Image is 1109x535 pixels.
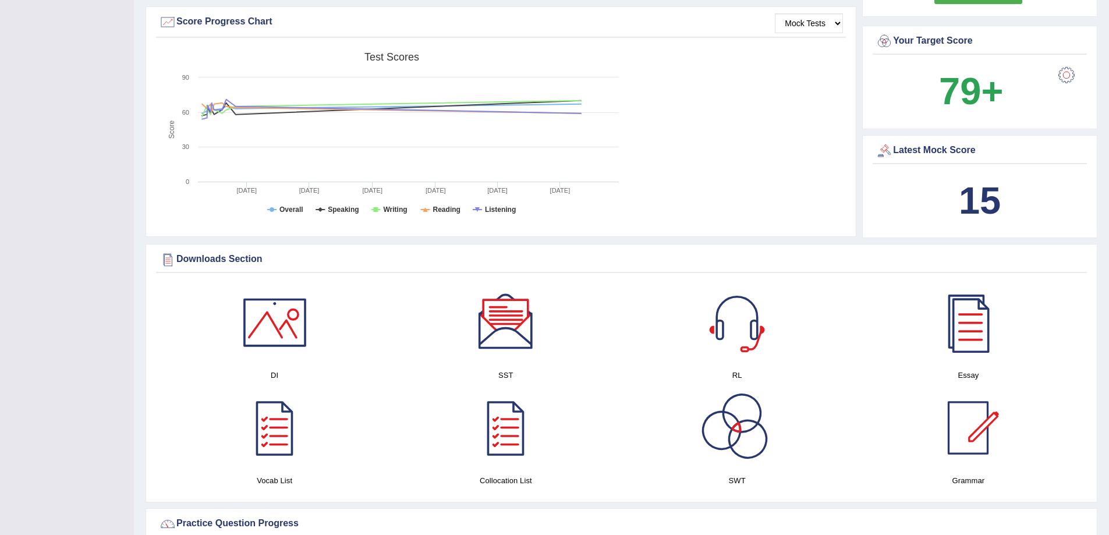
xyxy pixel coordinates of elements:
[628,474,847,487] h4: SWT
[362,187,382,194] tspan: [DATE]
[876,33,1084,50] div: Your Target Score
[328,206,359,214] tspan: Speaking
[550,187,571,194] tspan: [DATE]
[165,369,384,381] h4: DI
[396,369,615,381] h4: SST
[186,178,189,185] text: 0
[182,109,189,116] text: 60
[364,51,419,63] tspan: Test scores
[628,369,847,381] h4: RL
[159,515,1084,533] div: Practice Question Progress
[396,474,615,487] h4: Collocation List
[159,251,1084,268] div: Downloads Section
[876,142,1084,160] div: Latest Mock Score
[159,13,843,31] div: Score Progress Chart
[182,143,189,150] text: 30
[939,70,1003,112] b: 79+
[236,187,257,194] tspan: [DATE]
[426,187,446,194] tspan: [DATE]
[383,206,407,214] tspan: Writing
[279,206,303,214] tspan: Overall
[959,179,1001,222] b: 15
[485,206,516,214] tspan: Listening
[859,369,1078,381] h4: Essay
[433,206,460,214] tspan: Reading
[168,121,176,139] tspan: Score
[182,74,189,81] text: 90
[165,474,384,487] h4: Vocab List
[299,187,320,194] tspan: [DATE]
[859,474,1078,487] h4: Grammar
[487,187,508,194] tspan: [DATE]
